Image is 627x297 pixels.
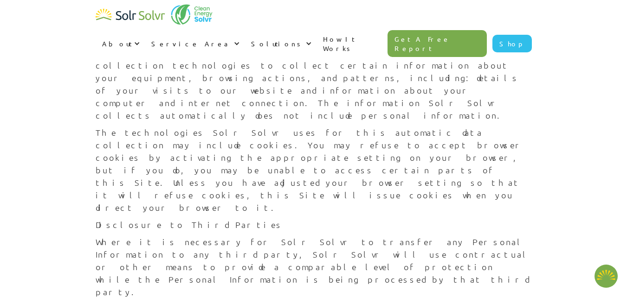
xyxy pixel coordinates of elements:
[96,126,532,214] p: The technologies Solr Solvr uses for this automatic data collection may include cookies. You may ...
[388,30,487,57] a: Get A Free Report
[317,25,388,62] a: How It Works
[251,39,304,48] div: Solutions
[245,30,317,57] div: Solutions
[595,265,618,288] button: Open chatbot widget
[492,35,532,52] a: Shop
[96,34,532,121] p: Solr Solvr may also collect information automatically as you interact with this Site. Solr Solvr ...
[102,39,132,48] div: About
[96,30,145,57] div: About
[145,30,245,57] div: Service Area
[96,218,532,231] p: Disclosure to Third Parties
[151,39,232,48] div: Service Area
[595,265,618,288] img: 1702586718.png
